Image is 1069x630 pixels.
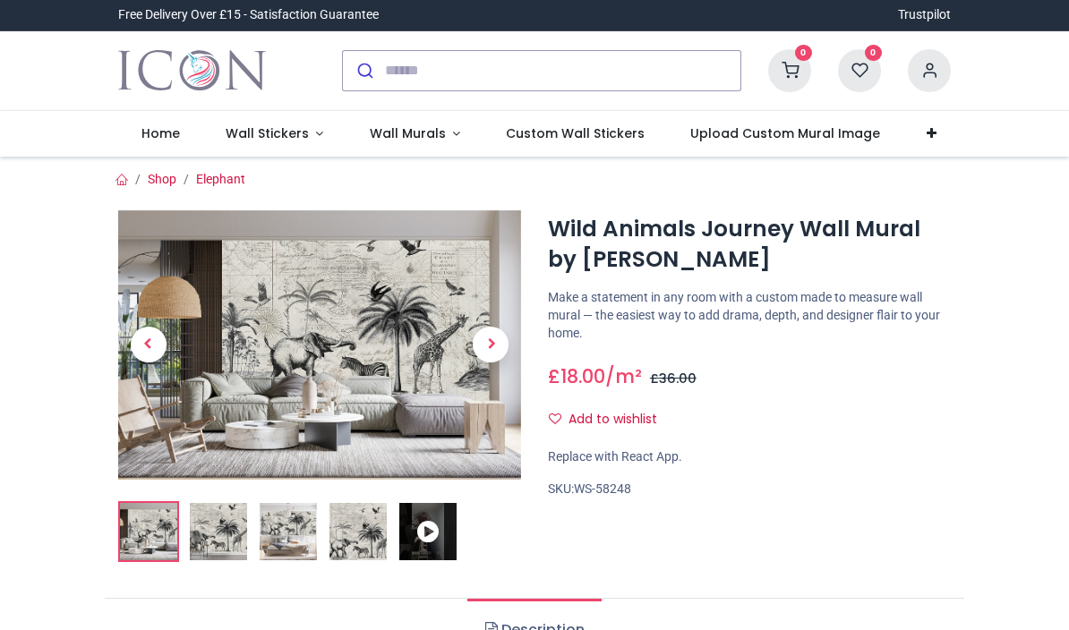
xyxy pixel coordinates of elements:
[118,251,179,439] a: Previous
[346,111,483,157] a: Wall Murals
[560,363,605,389] span: 18.00
[118,210,521,480] img: Wild Animals Journey Wall Mural by Andrea Haase
[768,62,811,76] a: 0
[650,370,697,387] span: £
[131,327,167,362] span: Previous
[343,51,385,90] button: Submit
[548,448,951,466] div: Replace with React App.
[549,413,561,425] i: Add to wishlist
[659,370,697,387] span: 36.00
[118,46,266,96] img: Icon Wall Stickers
[118,6,379,24] div: Free Delivery Over £15 - Satisfaction Guarantee
[329,503,387,560] img: WS-58248-04
[196,172,245,186] a: Elephant
[548,363,605,389] span: £
[898,6,951,24] a: Trustpilot
[461,251,522,439] a: Next
[795,45,812,62] sup: 0
[574,481,631,496] span: WS-58248
[260,503,317,560] img: WS-58248-03
[506,124,645,142] span: Custom Wall Stickers
[548,214,951,276] h1: Wild Animals Journey Wall Mural by [PERSON_NAME]
[370,124,446,142] span: Wall Murals
[473,327,509,362] span: Next
[118,46,266,96] a: Logo of Icon Wall Stickers
[141,124,180,142] span: Home
[226,124,309,142] span: Wall Stickers
[120,503,177,560] img: Wild Animals Journey Wall Mural by Andrea Haase
[148,172,176,186] a: Shop
[690,124,880,142] span: Upload Custom Mural Image
[605,363,642,389] span: /m²
[548,404,672,435] button: Add to wishlistAdd to wishlist
[838,62,881,76] a: 0
[548,481,951,498] div: SKU:
[865,45,882,62] sup: 0
[548,289,951,342] p: Make a statement in any room with a custom made to measure wall mural — the easiest way to add dr...
[202,111,346,157] a: Wall Stickers
[190,503,247,560] img: WS-58248-02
